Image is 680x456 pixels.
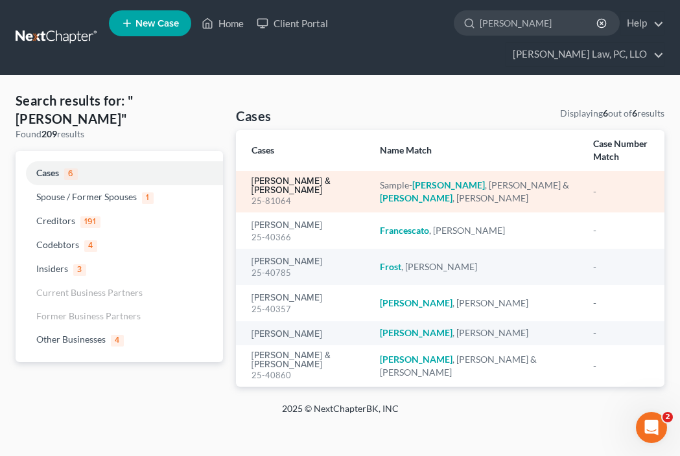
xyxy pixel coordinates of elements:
[111,335,124,347] span: 4
[603,108,608,119] strong: 6
[380,261,401,272] em: Frost
[36,215,75,226] span: Creditors
[380,224,572,237] div: , [PERSON_NAME]
[16,304,223,328] a: Former Business Partners
[593,185,649,198] div: -
[29,402,651,426] div: 2025 © NextChapterBK, INC
[252,369,359,382] div: 25-40860
[16,328,223,352] a: Other Businesses4
[84,240,97,252] span: 4
[593,297,649,310] div: -
[632,108,637,119] strong: 6
[36,167,59,178] span: Cases
[380,354,452,365] em: [PERSON_NAME]
[583,130,664,171] th: Case Number Match
[593,224,649,237] div: -
[36,310,141,321] span: Former Business Partners
[16,128,223,141] div: Found results
[252,195,359,207] div: 25-81064
[593,260,649,273] div: -
[620,12,664,35] a: Help
[135,19,179,28] span: New Case
[16,161,223,185] a: Cases6
[380,260,572,273] div: , [PERSON_NAME]
[252,330,322,339] a: [PERSON_NAME]
[73,264,86,276] span: 3
[36,191,137,202] span: Spouse / Former Spouses
[236,130,369,171] th: Cases
[252,257,322,266] a: [PERSON_NAME]
[480,11,598,35] input: Search by name...
[380,192,452,203] em: [PERSON_NAME]
[142,192,154,204] span: 1
[380,297,452,308] em: [PERSON_NAME]
[16,185,223,209] a: Spouse / Former Spouses1
[252,293,322,302] a: [PERSON_NAME]
[250,12,334,35] a: Client Portal
[593,359,649,372] div: -
[412,179,485,190] em: [PERSON_NAME]
[16,91,223,128] h4: Search results for: "[PERSON_NAME]"
[506,43,664,66] a: [PERSON_NAME] Law, PC, LLO
[380,297,572,310] div: , [PERSON_NAME]
[252,221,322,230] a: [PERSON_NAME]
[236,107,271,125] h4: Cases
[380,225,429,236] em: Francescato
[16,281,223,304] a: Current Business Partners
[64,168,78,180] span: 6
[636,412,667,443] iframe: Intercom live chat
[252,351,359,369] a: [PERSON_NAME] & [PERSON_NAME]
[36,287,143,298] span: Current Business Partners
[36,263,68,274] span: Insiders
[252,231,359,244] div: 25-40366
[252,177,359,195] a: [PERSON_NAME] & [PERSON_NAME]
[380,327,452,338] em: [PERSON_NAME]
[16,233,223,257] a: Codebtors4
[593,326,649,339] div: -
[16,257,223,281] a: Insiders3
[380,326,572,339] div: , [PERSON_NAME]
[252,267,359,279] div: 25-40785
[380,353,572,379] div: , [PERSON_NAME] & [PERSON_NAME]
[16,209,223,233] a: Creditors191
[662,412,673,422] span: 2
[252,303,359,315] div: 25-40357
[41,128,57,139] strong: 209
[380,179,572,205] div: Sample- , [PERSON_NAME] & , [PERSON_NAME]
[195,12,250,35] a: Home
[36,239,79,250] span: Codebtors
[369,130,583,171] th: Name Match
[36,334,106,345] span: Other Businesses
[560,107,664,120] div: Displaying out of results
[80,216,100,228] span: 191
